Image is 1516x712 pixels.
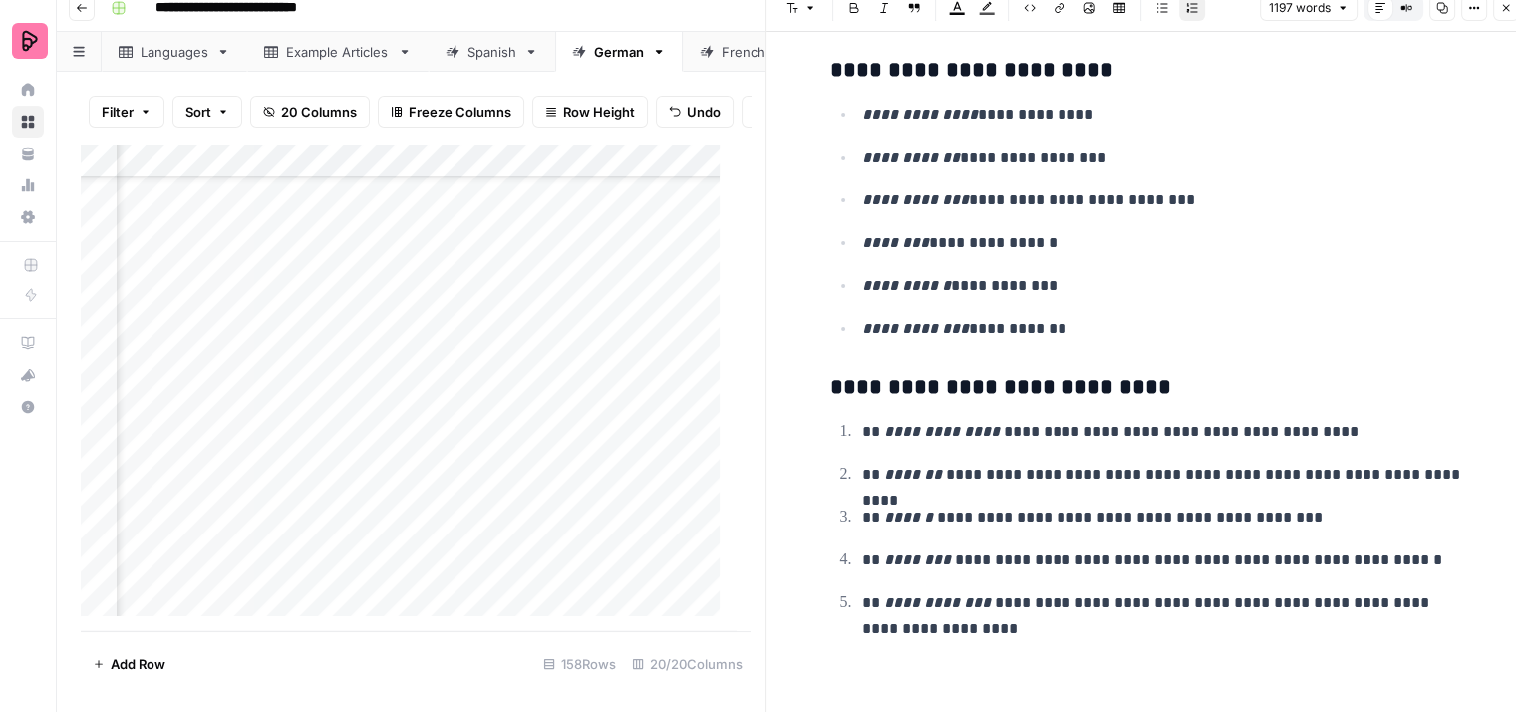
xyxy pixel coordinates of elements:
[535,648,624,680] div: 158 Rows
[656,96,734,128] button: Undo
[89,96,164,128] button: Filter
[12,201,44,233] a: Settings
[594,42,644,62] div: German
[111,654,165,674] span: Add Row
[286,42,390,62] div: Example Articles
[467,42,516,62] div: Spanish
[532,96,648,128] button: Row Height
[12,106,44,138] a: Browse
[555,32,683,72] a: German
[172,96,242,128] button: Sort
[281,102,357,122] span: 20 Columns
[12,23,48,59] img: Preply Logo
[81,648,177,680] button: Add Row
[409,102,511,122] span: Freeze Columns
[12,170,44,201] a: Usage
[12,359,44,391] button: What's new?
[141,42,208,62] div: Languages
[378,96,524,128] button: Freeze Columns
[12,138,44,170] a: Your Data
[687,102,721,122] span: Undo
[12,16,44,66] button: Workspace: Preply
[102,102,134,122] span: Filter
[13,360,43,390] div: What's new?
[102,32,247,72] a: Languages
[12,391,44,423] button: Help + Support
[624,648,751,680] div: 20/20 Columns
[250,96,370,128] button: 20 Columns
[12,74,44,106] a: Home
[563,102,635,122] span: Row Height
[683,32,805,72] a: French
[12,327,44,359] a: AirOps Academy
[722,42,766,62] div: French
[185,102,211,122] span: Sort
[247,32,429,72] a: Example Articles
[429,32,555,72] a: Spanish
